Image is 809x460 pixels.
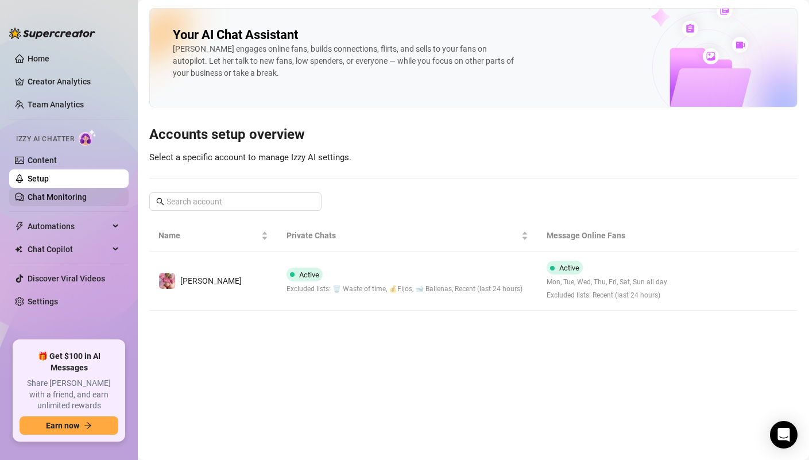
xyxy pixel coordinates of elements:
[28,72,119,91] a: Creator Analytics
[20,378,118,412] span: Share [PERSON_NAME] with a friend, and earn unlimited rewards
[79,129,96,146] img: AI Chatter
[173,27,298,43] h2: Your AI Chat Assistant
[9,28,95,39] img: logo-BBDzfeDw.svg
[149,126,798,144] h3: Accounts setup overview
[28,217,109,235] span: Automations
[28,100,84,109] a: Team Analytics
[287,229,519,242] span: Private Chats
[173,43,517,79] div: [PERSON_NAME] engages online fans, builds connections, flirts, and sells to your fans on autopilo...
[770,421,798,449] div: Open Intercom Messenger
[28,240,109,258] span: Chat Copilot
[287,284,522,295] span: Excluded lists: 🗑️ Waste of time, 💰Fijos, 🐋 Ballenas, Recent (last 24 hours)
[156,198,164,206] span: search
[277,220,537,252] th: Private Chats
[28,297,58,306] a: Settings
[28,274,105,283] a: Discover Viral Videos
[547,290,667,301] span: Excluded lists: Recent (last 24 hours)
[46,421,79,430] span: Earn now
[167,195,305,208] input: Search account
[16,134,74,145] span: Izzy AI Chatter
[149,152,351,163] span: Select a specific account to manage Izzy AI settings.
[28,192,87,202] a: Chat Monitoring
[20,351,118,373] span: 🎁 Get $100 in AI Messages
[158,229,259,242] span: Name
[28,174,49,183] a: Setup
[15,245,22,253] img: Chat Copilot
[299,270,319,279] span: Active
[537,220,711,252] th: Message Online Fans
[559,264,579,272] span: Active
[28,54,49,63] a: Home
[547,277,667,288] span: Mon, Tue, Wed, Thu, Fri, Sat, Sun all day
[180,276,242,285] span: [PERSON_NAME]
[84,422,92,430] span: arrow-right
[149,220,277,252] th: Name
[20,416,118,435] button: Earn nowarrow-right
[159,273,175,289] img: Jennifer
[28,156,57,165] a: Content
[15,222,24,231] span: thunderbolt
